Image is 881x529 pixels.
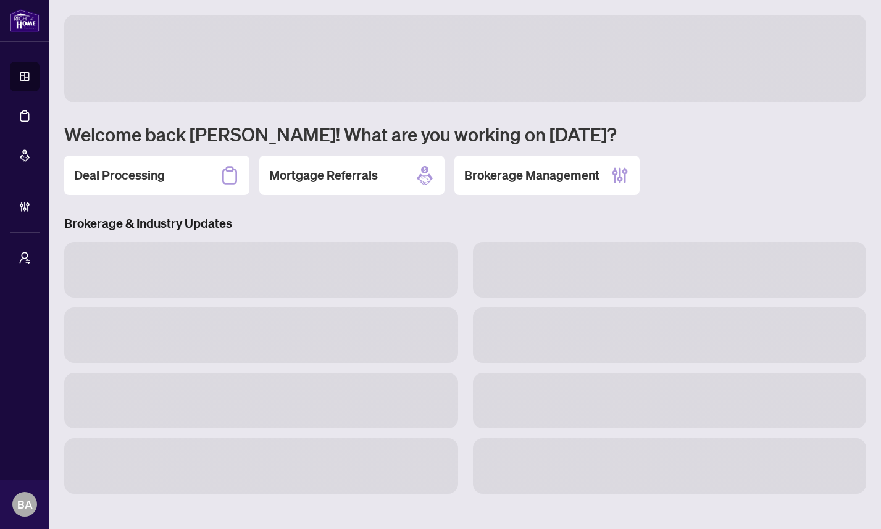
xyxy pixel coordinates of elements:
h2: Brokerage Management [464,167,599,184]
h1: Welcome back [PERSON_NAME]! What are you working on [DATE]? [64,122,866,146]
img: logo [10,9,40,32]
h2: Deal Processing [74,167,165,184]
h3: Brokerage & Industry Updates [64,215,866,232]
span: BA [17,496,33,513]
h2: Mortgage Referrals [269,167,378,184]
span: user-switch [19,252,31,264]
